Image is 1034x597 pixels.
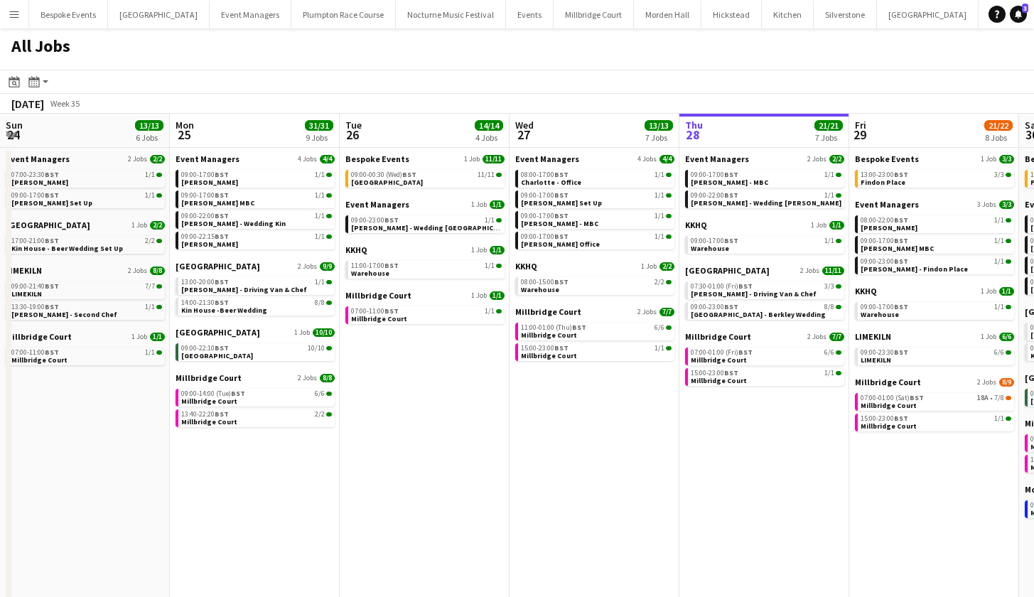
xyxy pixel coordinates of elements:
a: Millbridge Court1 Job1/1 [6,331,165,342]
span: BST [215,211,229,220]
a: Event Managers4 Jobs4/4 [176,154,335,164]
span: 2/2 [150,221,165,230]
span: BST [45,302,59,311]
a: Event Managers2 Jobs2/2 [685,154,844,164]
span: 1/1 [824,171,834,178]
a: 09:00-23:30BST6/6LIMEKILN [861,348,1011,364]
span: Event Managers [515,154,579,164]
a: 13:30-19:00BST1/1[PERSON_NAME] - Second Chef [11,302,162,318]
span: 2 Jobs [637,308,657,316]
a: Millbridge Court2 Jobs7/7 [685,331,844,342]
span: 09:00-00:30 (Wed) [351,171,416,178]
span: Harvey - Second Chef [11,310,117,319]
a: 09:00-17:00BST1/1[PERSON_NAME] MBC [181,190,332,207]
span: BST [738,281,753,291]
span: 09:00-21:40 [11,283,59,290]
a: 3 [1010,6,1027,23]
a: 08:00-22:00BST1/1[PERSON_NAME] [861,215,1011,232]
span: Micklefield Hall [176,327,260,338]
span: 1 Job [464,155,480,163]
span: BST [894,215,908,225]
span: Magda - MBC [691,178,768,187]
a: 09:00-22:00BST1/1[PERSON_NAME] - Wedding Kin [181,211,332,227]
span: BST [402,170,416,179]
span: 1 Job [981,155,996,163]
span: Charlotte - LK [861,223,917,232]
a: KKHQ1 Job1/1 [855,286,1014,296]
a: [GEOGRAPHIC_DATA]2 Jobs11/11 [685,265,844,276]
span: 1/1 [994,303,1004,311]
span: 1/1 [994,237,1004,244]
span: 09:00-17:00 [181,171,229,178]
span: Warehouse [861,310,899,319]
span: 6/6 [994,349,1004,356]
a: 09:00-22:00BST1/1[PERSON_NAME] - Wedding [PERSON_NAME] [691,190,841,207]
span: Avington Park [351,178,423,187]
a: 11:00-17:00BST1/1Warehouse [351,261,502,277]
span: 09:00-17:00 [521,213,569,220]
span: 1/1 [315,233,325,240]
a: 09:00-22:15BST1/1[PERSON_NAME] [181,232,332,248]
span: BST [894,302,908,311]
div: Millbridge Court2 Jobs7/711:00-01:00 (Thu)BST6/6Millbridge Court15:00-23:00BST1/1Millbridge Court [515,306,674,364]
span: 1/1 [145,192,155,199]
span: BST [554,277,569,286]
a: Event Managers2 Jobs2/2 [6,154,165,164]
span: Magda - MBC [521,219,598,228]
span: BST [215,190,229,200]
span: 4 Jobs [637,155,657,163]
span: 1/1 [485,217,495,224]
span: Kin House - Berkley Wedding [691,310,826,319]
a: 13:00-23:00BST3/3Findon Place [861,170,1011,186]
span: 1 Job [641,262,657,271]
span: 2/2 [659,262,674,271]
span: 09:00-22:00 [691,192,738,199]
button: Millbridge Court [554,1,634,28]
button: Hickstead [701,1,762,28]
span: 1/1 [150,333,165,341]
span: 1/1 [655,345,664,352]
a: 09:00-00:30 (Wed)BST11/11[GEOGRAPHIC_DATA] [351,170,502,186]
span: 1 Job [294,328,310,337]
a: 09:00-17:00BST1/1[PERSON_NAME] MBC [861,236,1011,252]
span: Event Managers [176,154,239,164]
a: Bespoke Events1 Job3/3 [855,154,1014,164]
a: 09:00-17:00BST1/1[PERSON_NAME] Set Up [521,190,672,207]
span: BST [738,348,753,357]
span: BST [45,190,59,200]
span: 1 Job [471,200,487,209]
div: Event Managers2 Jobs2/209:00-17:00BST1/1[PERSON_NAME] - MBC09:00-22:00BST1/1[PERSON_NAME] - Weddi... [685,154,844,220]
span: Gina - Wedding Avington Park [351,223,517,232]
span: 13:00-23:00 [861,171,908,178]
a: 08:00-17:00BST1/1Charlotte - Office [521,170,672,186]
span: BST [554,190,569,200]
span: 08:00-17:00 [521,171,569,178]
span: BST [724,236,738,245]
a: [GEOGRAPHIC_DATA]2 Jobs9/9 [176,261,335,271]
span: LIMEKILN [6,265,42,276]
span: BST [215,277,229,286]
span: LIMEKILN [855,331,891,342]
span: 1 Job [131,221,147,230]
span: Gina - Kin Set Up [521,198,602,208]
span: BST [215,343,229,353]
span: 2 Jobs [128,267,147,275]
span: 4/4 [320,155,335,163]
a: Millbridge Court2 Jobs7/7 [515,306,674,317]
span: Molly Office [521,240,600,249]
span: Millbridge Court [6,331,72,342]
span: Charlotte - LK [11,178,68,187]
span: 1 Job [471,291,487,300]
a: 07:00-11:00BST1/1Millbridge Court [351,306,502,323]
span: 2/2 [655,279,664,286]
span: Molly MBC [181,198,254,208]
span: 1/1 [490,291,505,300]
a: 09:00-23:00BST8/8[GEOGRAPHIC_DATA] - Berkley Wedding [691,302,841,318]
span: 6/6 [655,324,664,331]
a: 07:30-01:00 (Fri)BST3/3[PERSON_NAME] - Driving Van & Chef [691,281,841,298]
a: KKHQ1 Job1/1 [345,244,505,255]
span: BST [894,348,908,357]
span: 09:00-22:10 [181,345,229,352]
span: Kin House -Beer Wedding [181,306,267,315]
span: 09:00-23:00 [691,303,738,311]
